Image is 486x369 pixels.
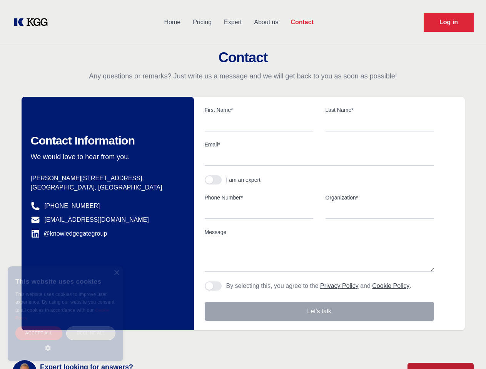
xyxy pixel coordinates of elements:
[9,50,477,65] h2: Contact
[218,12,248,32] a: Expert
[248,12,284,32] a: About us
[205,106,313,114] label: First Name*
[205,302,434,321] button: Let's talk
[372,283,409,289] a: Cookie Policy
[448,332,486,369] iframe: Chat Widget
[31,152,182,161] p: We would love to hear from you.
[326,194,434,201] label: Organization*
[284,12,320,32] a: Contact
[187,12,218,32] a: Pricing
[15,326,62,340] div: Accept all
[31,174,182,183] p: [PERSON_NAME][STREET_ADDRESS],
[114,270,119,276] div: Close
[45,201,100,211] a: [PHONE_NUMBER]
[66,326,115,340] div: Decline all
[326,106,434,114] label: Last Name*
[15,308,109,320] a: Cookie Policy
[205,141,434,148] label: Email*
[205,194,313,201] label: Phone Number*
[424,13,474,32] a: Request Demo
[320,283,359,289] a: Privacy Policy
[31,134,182,148] h2: Contact Information
[226,176,261,184] div: I am an expert
[45,215,149,224] a: [EMAIL_ADDRESS][DOMAIN_NAME]
[12,16,54,28] a: KOL Knowledge Platform: Talk to Key External Experts (KEE)
[226,281,411,291] p: By selecting this, you agree to the and .
[31,229,107,238] a: @knowledgegategroup
[158,12,187,32] a: Home
[15,272,115,291] div: This website uses cookies
[9,71,477,81] p: Any questions or remarks? Just write us a message and we will get back to you as soon as possible!
[205,228,434,236] label: Message
[15,292,114,313] span: This website uses cookies to improve user experience. By using our website you consent to all coo...
[31,183,182,192] p: [GEOGRAPHIC_DATA], [GEOGRAPHIC_DATA]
